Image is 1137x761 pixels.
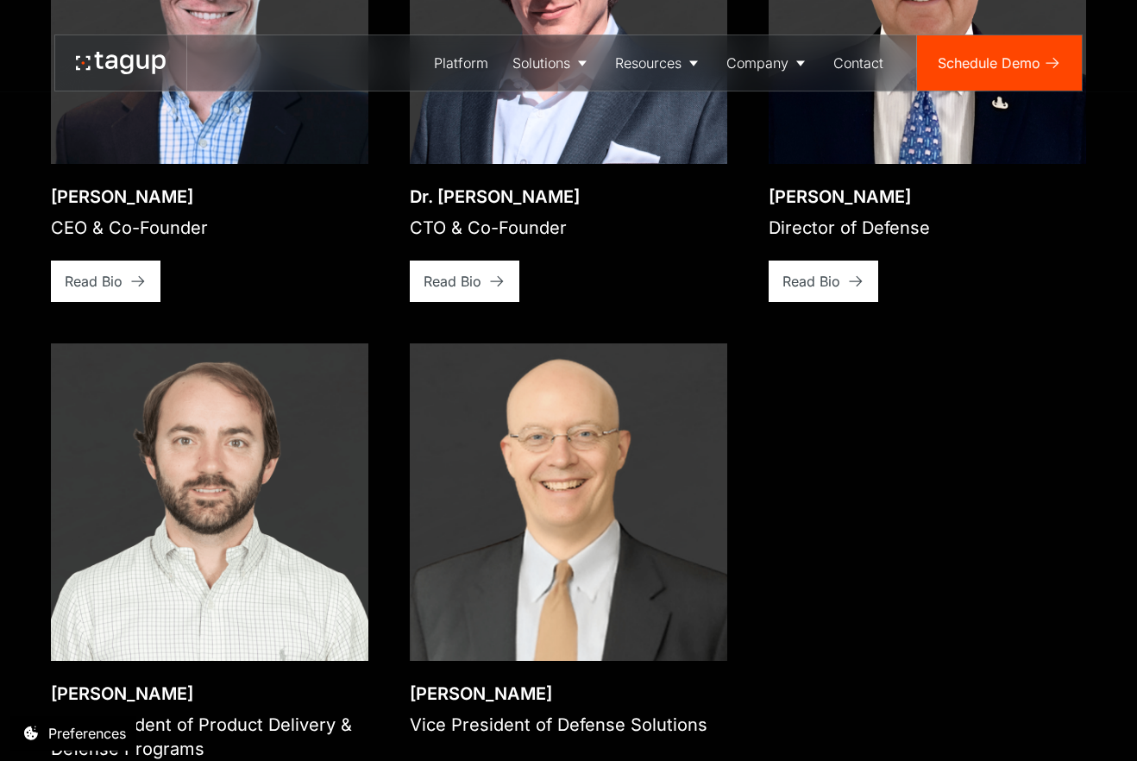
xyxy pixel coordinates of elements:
div: Open bio popup [409,660,410,661]
a: Read Bio [769,261,878,302]
div: Open bio popup [409,163,410,164]
div: Dr. [PERSON_NAME] [410,185,580,209]
div: Schedule Demo [938,53,1040,73]
a: Solutions [500,35,603,91]
div: [PERSON_NAME] [51,682,368,706]
div: Platform [434,53,488,73]
a: Schedule Demo [917,35,1082,91]
a: Contact [821,35,895,91]
div: Vice President of Defense Solutions [410,713,707,737]
a: Resources [603,35,714,91]
a: Read Bio [51,261,160,302]
div: Company [726,53,788,73]
div: Contact [833,53,883,73]
div: Open bio popup [50,163,51,164]
div: Director of Defense [769,216,930,240]
div: Preferences [48,723,126,744]
div: CEO & Co-Founder [51,216,208,240]
img: Rory Polera [51,343,368,661]
div: [PERSON_NAME] [410,682,707,706]
a: Open bio popup [410,343,727,661]
div: Solutions [512,53,570,73]
div: Read Bio [782,271,840,292]
div: Resources [615,53,682,73]
img: Dr. Charles W. Parker, III [410,343,727,661]
a: Platform [422,35,500,91]
div: [PERSON_NAME] [769,185,930,209]
a: Company [714,35,821,91]
div: [PERSON_NAME] [51,185,208,209]
div: Vice President of Product Delivery & Defense Programs [51,713,368,761]
div: Read Bio [424,271,481,292]
div: Open bio popup [768,163,769,164]
div: CTO & Co-Founder [410,216,580,240]
a: Open bio popup [51,343,368,661]
a: Read Bio [410,261,519,302]
div: Read Bio [65,271,122,292]
div: Open bio popup [50,660,51,661]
